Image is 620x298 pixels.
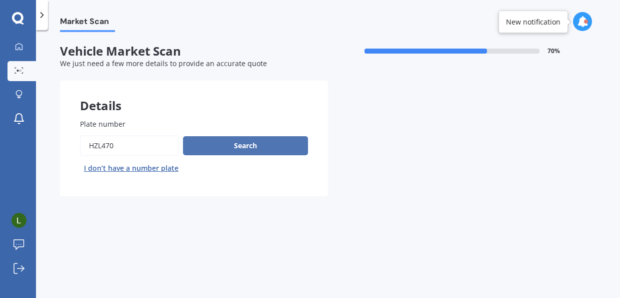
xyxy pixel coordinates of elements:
[506,17,560,27] div: New notification
[80,160,182,176] button: I don’t have a number plate
[547,48,560,55] span: 70 %
[60,59,267,68] span: We just need a few more details to provide an accurate quote
[183,136,308,155] button: Search
[80,119,125,129] span: Plate number
[60,17,115,30] span: Market Scan
[60,81,328,111] div: Details
[80,135,179,156] input: Enter plate number
[11,213,26,228] img: ACg8ocLvoZms2g3-cjD2ocH_iccSjwSG-1HGEekw_KysBovfX93TJQ=s96-c
[60,44,328,59] span: Vehicle Market Scan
